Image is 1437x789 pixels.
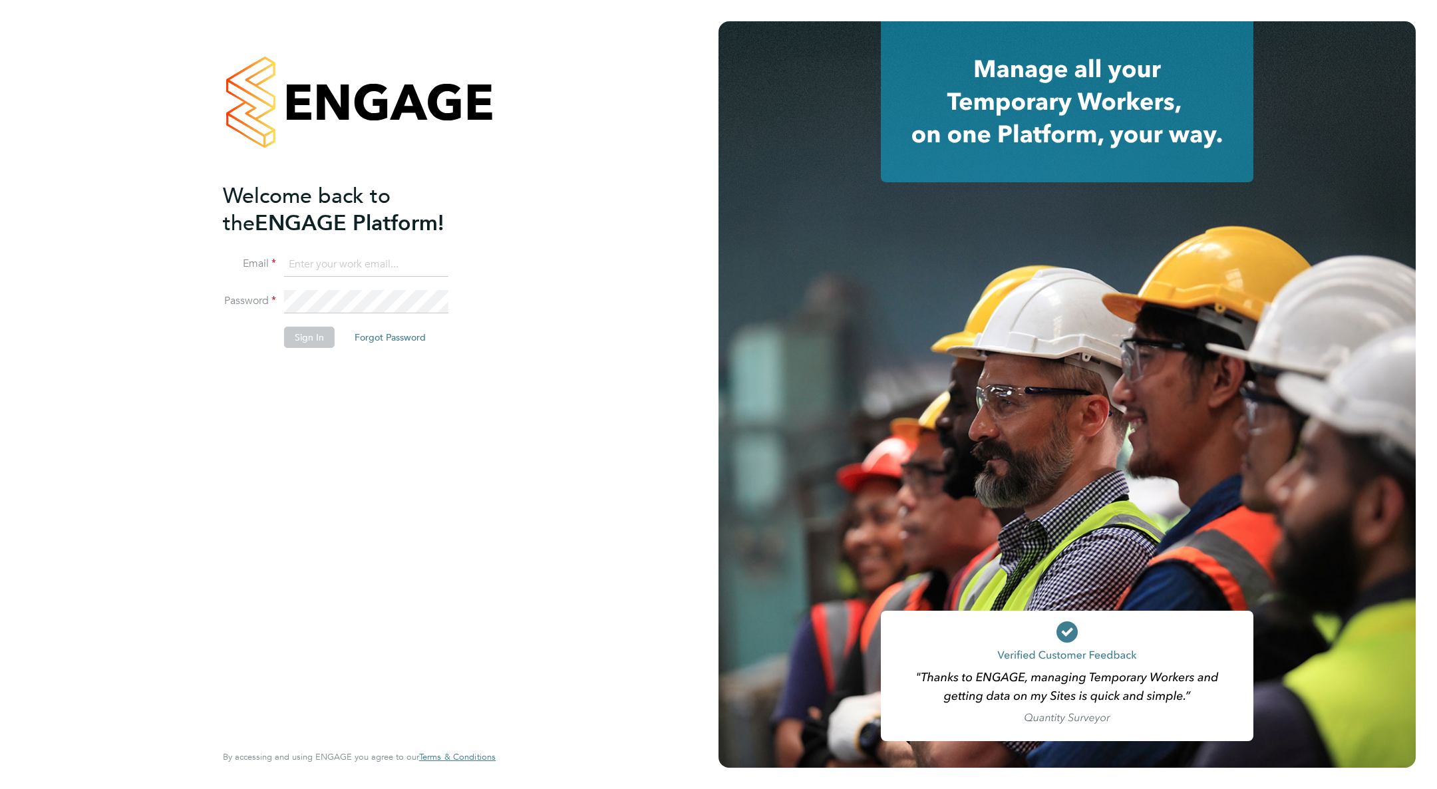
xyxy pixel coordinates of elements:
[223,182,482,237] h2: ENGAGE Platform!
[223,751,496,762] span: By accessing and using ENGAGE you agree to our
[284,253,448,277] input: Enter your work email...
[419,752,496,762] a: Terms & Conditions
[223,294,276,308] label: Password
[223,183,391,236] span: Welcome back to the
[223,257,276,271] label: Email
[284,327,335,348] button: Sign In
[344,327,436,348] button: Forgot Password
[419,751,496,762] span: Terms & Conditions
